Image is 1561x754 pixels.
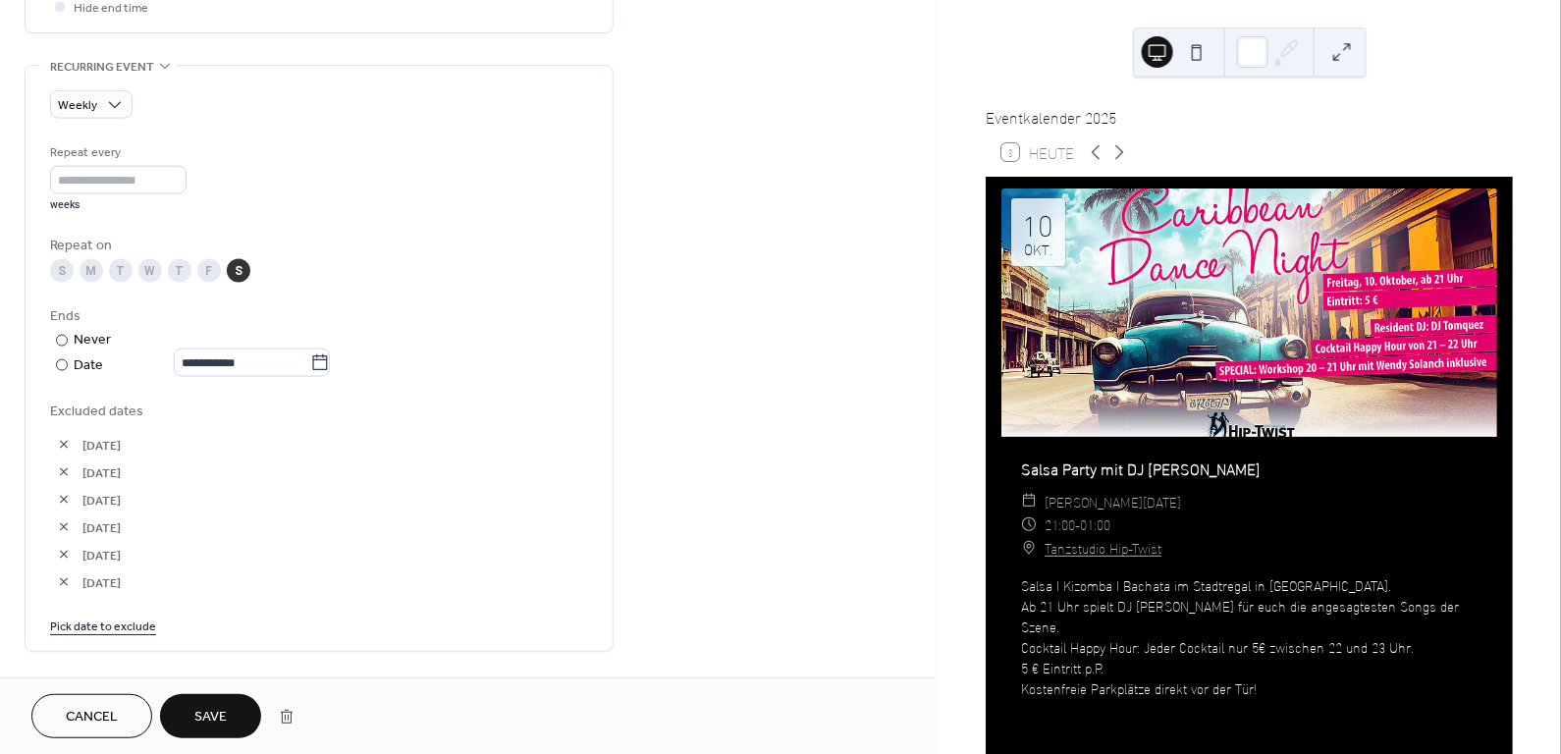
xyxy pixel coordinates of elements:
div: S [50,259,74,283]
div: Repeat every [50,142,183,163]
a: Tanzstudio Hip-Twist [1045,536,1161,560]
span: [DATE] [82,491,588,512]
span: [DATE] [82,573,588,594]
span: [DATE] [82,436,588,457]
div: Salsa Party mit DJ [PERSON_NAME] [1001,457,1497,480]
button: Save [160,694,261,738]
div: ​ [1021,512,1037,536]
div: Date [74,354,330,377]
div: ​ [1021,490,1037,513]
span: Weekly [58,95,97,118]
div: 10 [1023,208,1054,238]
span: [PERSON_NAME][DATE] [1045,490,1181,513]
span: [DATE] [82,546,588,566]
button: Cancel [31,694,152,738]
div: Eventkalender 2025 [986,105,1513,129]
div: Never [74,330,112,350]
div: M [80,259,103,283]
div: Repeat on [50,236,584,256]
div: F [197,259,221,283]
span: - [1075,512,1080,536]
span: Recurring event [50,57,154,78]
span: [DATE] [82,518,588,539]
span: Excluded dates [50,403,588,423]
div: Ends [50,306,584,327]
div: S [227,259,250,283]
div: weeks [50,198,187,212]
span: 01:00 [1080,512,1110,536]
div: Okt. [1024,242,1052,256]
span: Save [194,708,227,728]
div: Salsa I Kizomba I Bachata im Stadtregal in [GEOGRAPHIC_DATA]. Ab 21 Uhr spielt DJ [PERSON_NAME] f... [1001,574,1497,698]
div: W [138,259,162,283]
div: ​ [1021,536,1037,560]
span: Pick date to exclude [50,618,156,638]
span: [DATE] [82,463,588,484]
div: T [168,259,191,283]
span: Cancel [66,708,118,728]
span: 21:00 [1045,512,1075,536]
span: Event image [50,675,127,696]
div: T [109,259,133,283]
